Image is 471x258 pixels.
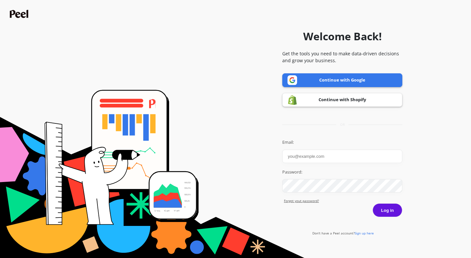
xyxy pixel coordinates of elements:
input: you@example.com [282,150,402,163]
label: Email: [282,139,402,146]
label: Password: [282,169,402,175]
img: Shopify logo [288,95,297,105]
img: Google logo [288,75,297,85]
img: Peel [10,10,30,18]
a: Continue with Google [282,73,402,87]
a: Continue with Shopify [282,93,402,107]
a: Forgot yout password? [284,198,402,203]
div: or [282,122,402,127]
span: Sign up here [355,231,374,235]
a: Don't have a Peel account?Sign up here [312,231,374,235]
p: Get the tools you need to make data-driven decisions and grow your business. [282,50,402,64]
button: Log in [373,203,402,217]
h1: Welcome Back! [303,28,382,44]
